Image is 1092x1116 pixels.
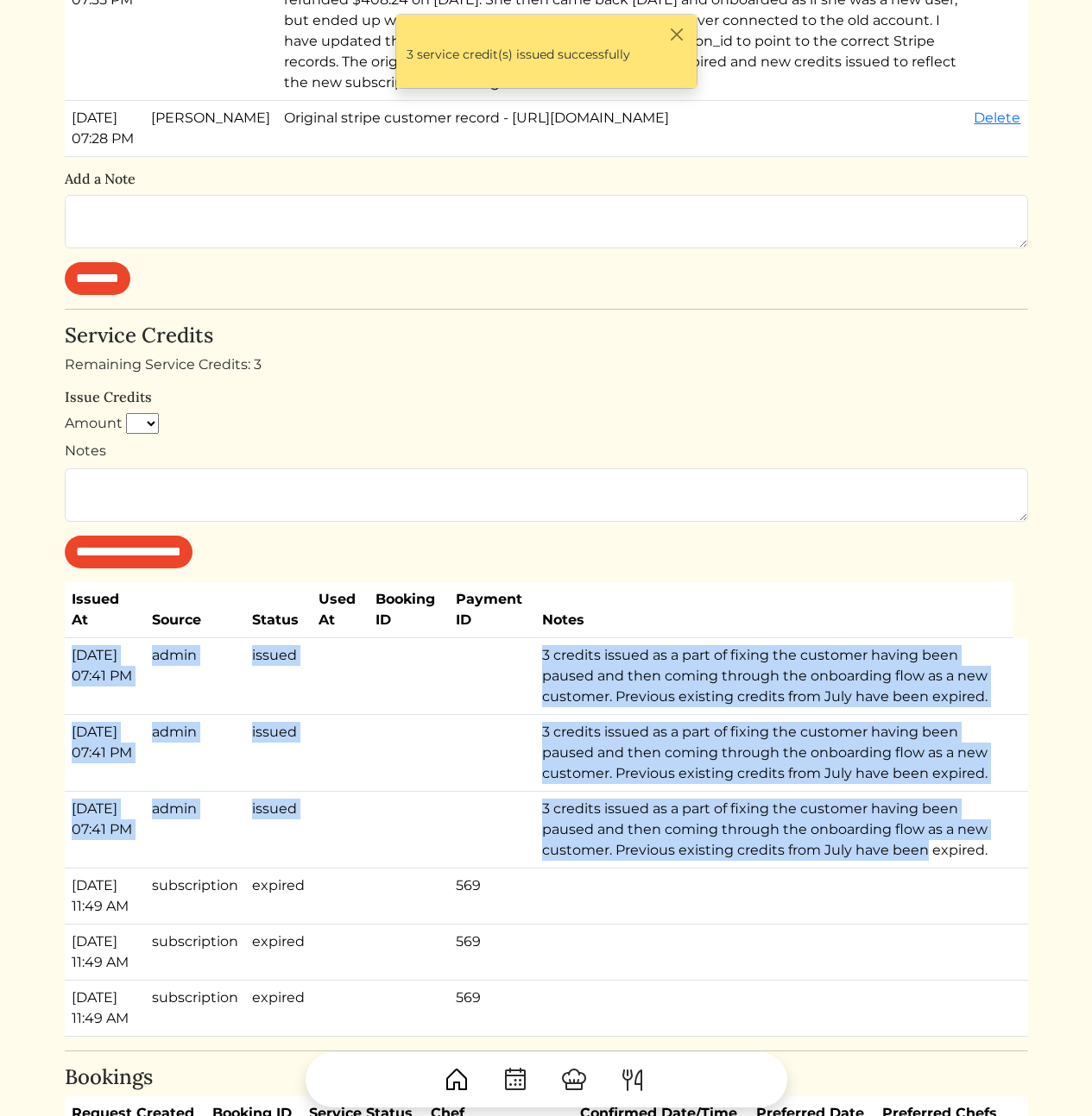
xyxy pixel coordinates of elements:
th: Source [145,582,245,638]
td: [DATE] 11:49 AM [65,980,145,1036]
img: CalendarDots-5bcf9d9080389f2a281d69619e1c85352834be518fbc73d9501aef674afc0d57.svg [502,1066,529,1094]
th: Booking ID [369,582,448,638]
td: 569 [449,980,535,1036]
h6: Issue Credits [65,389,1028,405]
td: 569 [449,924,535,980]
td: 569 [449,868,535,924]
td: subscription [145,868,245,924]
td: [DATE] 07:28 PM [65,101,145,157]
img: ChefHat-a374fb509e4f37eb0702ca99f5f64f3b6956810f32a249b33092029f8484b388.svg [560,1066,588,1094]
td: subscription [145,980,245,1036]
h4: Service Credits [65,323,1028,348]
td: Original stripe customer record - [URL][DOMAIN_NAME] [277,101,967,157]
td: subscription [145,924,245,980]
td: 3 credits issued as a part of fixing the customer having been paused and then coming through the ... [535,714,1014,791]
th: Payment ID [449,582,535,638]
td: admin [145,637,245,714]
a: Delete [974,110,1020,126]
td: 3 credits issued as a part of fixing the customer having been paused and then coming through the ... [535,637,1014,714]
div: Remaining Service Credits: 3 [65,354,1028,375]
td: [DATE] 11:49 AM [65,924,145,980]
td: [DATE] 07:41 PM [65,637,145,714]
img: ForkKnife-55491504ffdb50bab0c1e09e7649658475375261d09fd45db06cec23bce548bf.svg [619,1066,647,1094]
td: [PERSON_NAME] [144,101,277,157]
p: 3 service credit(s) issued successfully [407,46,686,64]
label: Notes [65,441,106,461]
th: Notes [535,582,1014,638]
th: Status [245,582,312,638]
td: [DATE] 07:41 PM [65,714,145,791]
td: [DATE] 11:49 AM [65,868,145,924]
th: Used At [312,582,369,638]
td: 3 credits issued as a part of fixing the customer having been paused and then coming through the ... [535,791,1014,868]
th: Issued At [65,582,145,638]
h6: Add a Note [65,171,1028,187]
td: issued [245,714,312,791]
td: expired [245,868,312,924]
button: Close [668,25,686,43]
td: admin [145,714,245,791]
td: expired [245,980,312,1036]
img: House-9bf13187bcbb5817f509fe5e7408150f90897510c4275e13d0d5fca38e0b5951.svg [443,1066,470,1094]
td: issued [245,791,312,868]
td: issued [245,637,312,714]
td: admin [145,791,245,868]
label: Amount [65,413,123,434]
td: expired [245,924,312,980]
td: [DATE] 07:41 PM [65,791,145,868]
